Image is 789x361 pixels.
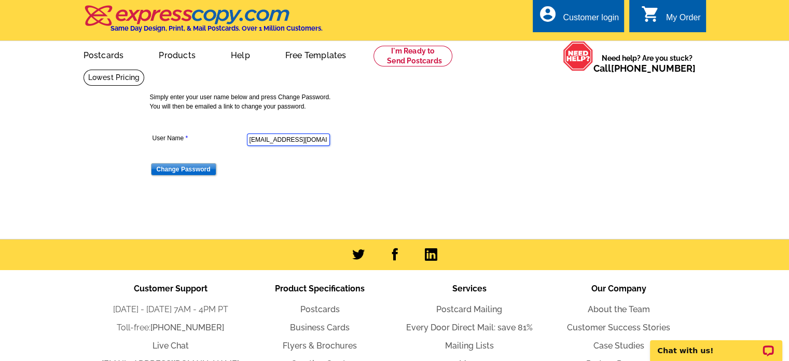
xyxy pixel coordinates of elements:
[563,13,619,28] div: Customer login
[300,304,340,314] a: Postcards
[84,12,323,32] a: Same Day Design, Print, & Mail Postcards. Over 1 Million Customers.
[142,42,212,66] a: Products
[110,24,323,32] h4: Same Day Design, Print, & Mail Postcards. Over 1 Million Customers.
[134,284,207,293] span: Customer Support
[452,284,487,293] span: Services
[283,341,357,351] a: Flyers & Brochures
[641,11,701,24] a: shopping_cart My Order
[153,133,246,143] label: User Name
[643,328,789,361] iframe: LiveChat chat widget
[290,323,350,332] a: Business Cards
[641,5,660,23] i: shopping_cart
[593,63,696,74] span: Call
[67,42,141,66] a: Postcards
[214,42,267,66] a: Help
[445,341,494,351] a: Mailing Lists
[593,53,701,74] span: Need help? Are you stuck?
[153,341,189,351] a: Live Chat
[275,284,365,293] span: Product Specifications
[96,303,245,316] li: [DATE] - [DATE] 7AM - 4PM PT
[666,13,701,28] div: My Order
[563,41,593,71] img: help
[538,5,557,23] i: account_circle
[406,323,533,332] a: Every Door Direct Mail: save 81%
[567,323,670,332] a: Customer Success Stories
[611,63,696,74] a: [PHONE_NUMBER]
[151,163,216,176] input: Change Password
[436,304,502,314] a: Postcard Mailing
[150,323,224,332] a: [PHONE_NUMBER]
[96,322,245,334] li: Toll-free:
[269,42,363,66] a: Free Templates
[538,11,619,24] a: account_circle Customer login
[150,92,648,111] p: Simply enter your user name below and press Change Password. You will then be emailed a link to c...
[593,341,644,351] a: Case Studies
[588,304,650,314] a: About the Team
[591,284,646,293] span: Our Company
